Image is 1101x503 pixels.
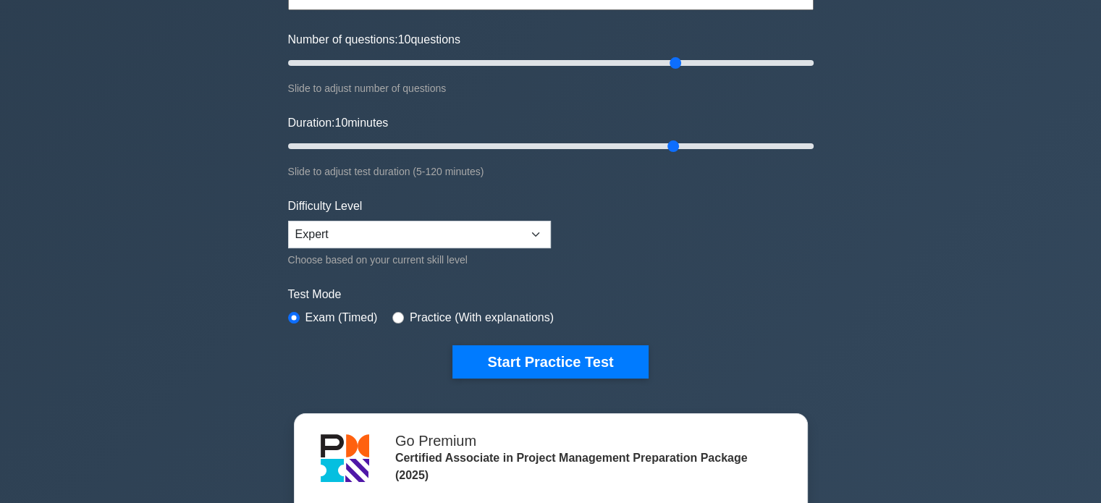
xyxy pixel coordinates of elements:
[288,198,363,215] label: Difficulty Level
[288,31,460,48] label: Number of questions: questions
[288,251,551,269] div: Choose based on your current skill level
[334,117,347,129] span: 10
[305,309,378,326] label: Exam (Timed)
[398,33,411,46] span: 10
[452,345,648,379] button: Start Practice Test
[288,163,814,180] div: Slide to adjust test duration (5-120 minutes)
[410,309,554,326] label: Practice (With explanations)
[288,80,814,97] div: Slide to adjust number of questions
[288,286,814,303] label: Test Mode
[288,114,389,132] label: Duration: minutes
